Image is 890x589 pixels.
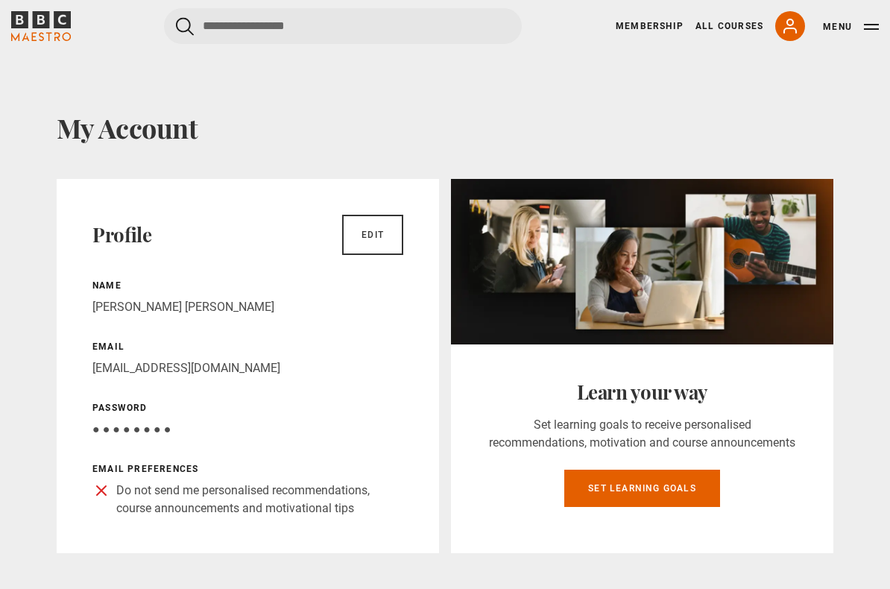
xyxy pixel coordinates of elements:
button: Submit the search query [176,17,194,36]
h1: My Account [57,112,833,143]
p: Email [92,340,403,353]
p: [PERSON_NAME] [PERSON_NAME] [92,298,403,316]
p: [EMAIL_ADDRESS][DOMAIN_NAME] [92,359,403,377]
p: Password [92,401,403,415]
button: Toggle navigation [823,19,879,34]
h2: Profile [92,223,151,247]
p: Name [92,279,403,292]
a: Set learning goals [564,470,720,507]
p: Do not send me personalised recommendations, course announcements and motivational tips [116,482,403,517]
h2: Learn your way [487,380,798,404]
input: Search [164,8,522,44]
p: Set learning goals to receive personalised recommendations, motivation and course announcements [487,416,798,452]
svg: BBC Maestro [11,11,71,41]
a: Edit [342,215,403,255]
p: Email preferences [92,462,403,476]
a: All Courses [695,19,763,33]
a: Membership [616,19,684,33]
span: ● ● ● ● ● ● ● ● [92,422,171,436]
